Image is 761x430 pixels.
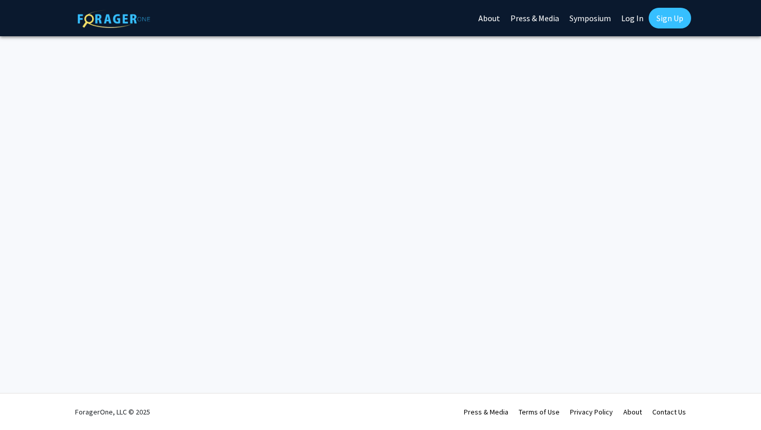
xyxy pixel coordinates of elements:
a: Sign Up [649,8,691,28]
a: Press & Media [464,407,508,417]
a: Terms of Use [519,407,560,417]
a: Privacy Policy [570,407,613,417]
div: ForagerOne, LLC © 2025 [75,394,150,430]
img: ForagerOne Logo [78,10,150,28]
a: Contact Us [652,407,686,417]
a: About [623,407,642,417]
